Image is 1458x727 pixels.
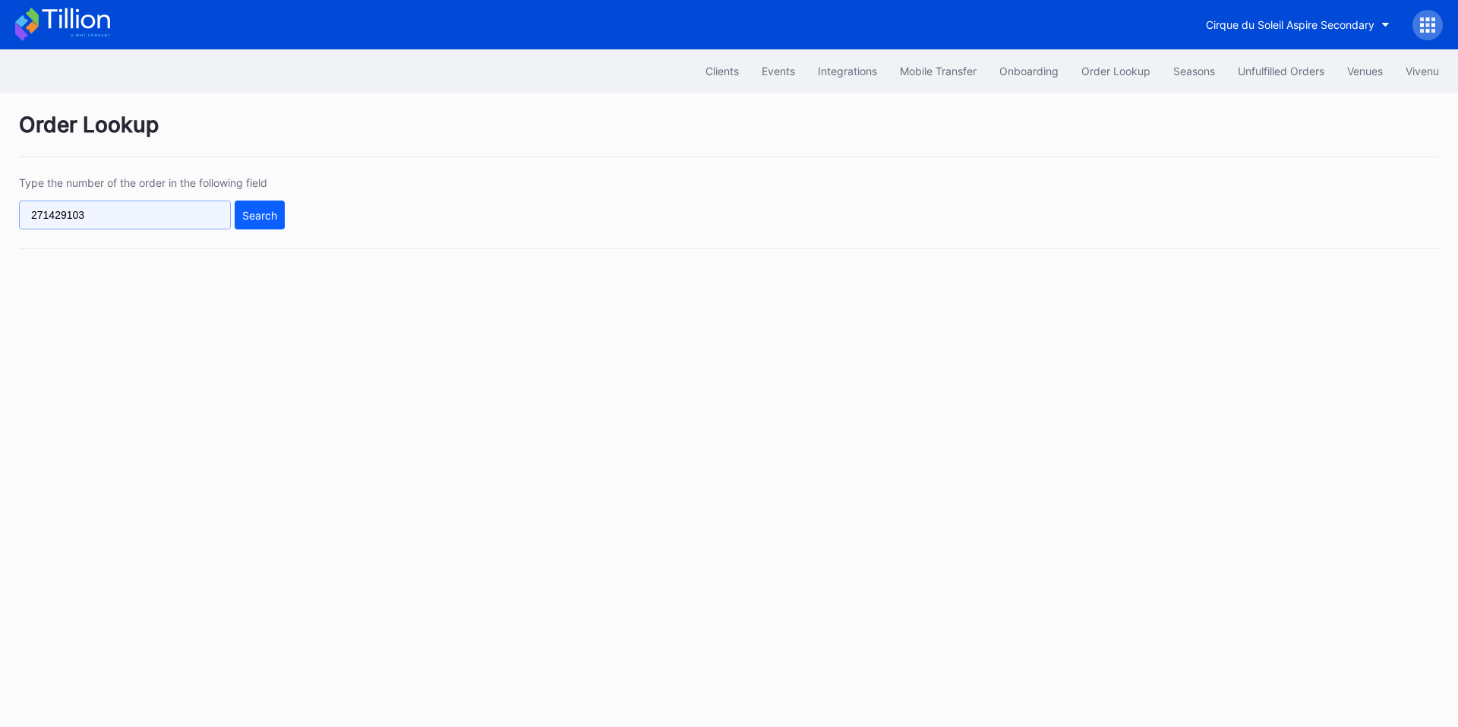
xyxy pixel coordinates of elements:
div: Venues [1347,65,1383,77]
button: Cirque du Soleil Aspire Secondary [1194,11,1401,39]
button: Clients [694,57,750,85]
button: Order Lookup [1070,57,1162,85]
div: Unfulfilled Orders [1238,65,1324,77]
button: Seasons [1162,57,1226,85]
div: Vivenu [1406,65,1439,77]
div: Integrations [818,65,877,77]
div: Clients [705,65,739,77]
div: Search [242,209,277,222]
div: Cirque du Soleil Aspire Secondary [1206,18,1374,31]
button: Integrations [806,57,888,85]
button: Events [750,57,806,85]
button: Mobile Transfer [888,57,988,85]
div: Order Lookup [19,112,1439,157]
div: Events [762,65,795,77]
button: Unfulfilled Orders [1226,57,1336,85]
button: Vivenu [1394,57,1450,85]
div: Order Lookup [1081,65,1150,77]
div: Onboarding [999,65,1059,77]
div: Mobile Transfer [900,65,977,77]
button: Onboarding [988,57,1070,85]
div: Seasons [1173,65,1215,77]
button: Search [235,201,285,229]
input: GT59662 [19,201,231,229]
button: Venues [1336,57,1394,85]
div: Type the number of the order in the following field [19,176,285,189]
